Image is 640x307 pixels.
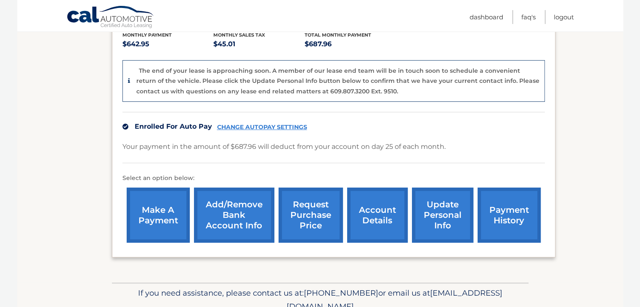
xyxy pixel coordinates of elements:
p: $45.01 [213,38,305,50]
a: Logout [554,10,574,24]
a: make a payment [127,188,190,243]
span: [PHONE_NUMBER] [304,288,378,298]
p: The end of your lease is approaching soon. A member of our lease end team will be in touch soon t... [136,67,539,95]
a: Add/Remove bank account info [194,188,274,243]
a: Dashboard [470,10,503,24]
a: FAQ's [521,10,536,24]
a: account details [347,188,408,243]
p: $642.95 [122,38,214,50]
span: Monthly sales Tax [213,32,265,38]
p: Select an option below: [122,173,545,183]
a: request purchase price [279,188,343,243]
span: Total Monthly Payment [305,32,371,38]
a: update personal info [412,188,473,243]
a: CHANGE AUTOPAY SETTINGS [217,124,307,131]
span: Enrolled For Auto Pay [135,122,212,130]
a: payment history [478,188,541,243]
span: Monthly Payment [122,32,172,38]
a: Cal Automotive [66,5,155,30]
p: $687.96 [305,38,396,50]
img: check.svg [122,124,128,130]
p: Your payment in the amount of $687.96 will deduct from your account on day 25 of each month. [122,141,446,153]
